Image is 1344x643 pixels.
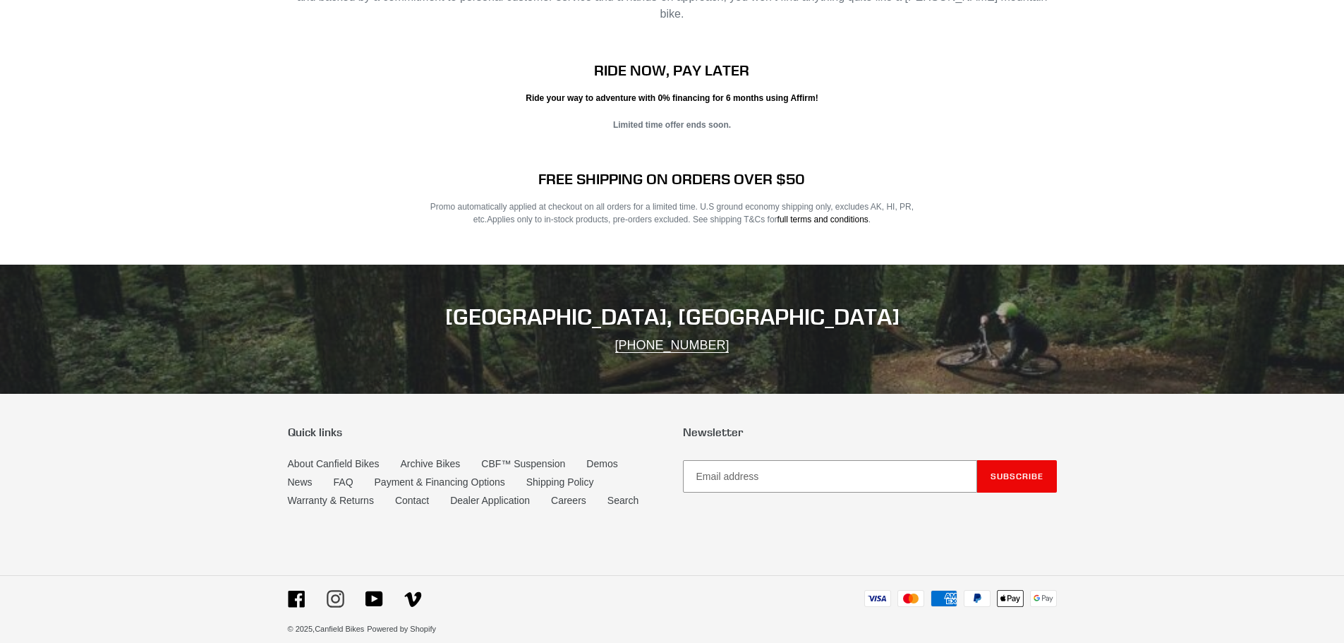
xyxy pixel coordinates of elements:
[419,170,925,188] h2: FREE SHIPPING ON ORDERS OVER $50
[526,476,594,488] a: Shipping Policy
[683,426,1057,439] p: Newsletter
[991,471,1043,481] span: Subscribe
[375,476,505,488] a: Payment & Financing Options
[613,120,731,130] strong: Limited time offer ends soon.
[395,495,429,506] a: Contact
[419,200,925,226] p: Promo automatically applied at checkout on all orders for a limited time. U.S ground economy ship...
[367,625,436,633] a: Powered by Shopify
[288,304,1057,330] h2: [GEOGRAPHIC_DATA], [GEOGRAPHIC_DATA]
[288,458,380,469] a: About Canfield Bikes
[526,93,818,103] strong: Ride your way to adventure with 0% financing for 6 months using Affirm!
[777,215,868,224] a: full terms and conditions
[288,625,365,633] small: © 2025,
[288,476,313,488] a: News
[615,338,729,353] a: [PHONE_NUMBER]
[419,61,925,79] h2: RIDE NOW, PAY LATER
[683,460,977,493] input: Email address
[977,460,1057,493] button: Subscribe
[551,495,586,506] a: Careers
[334,476,353,488] a: FAQ
[481,458,565,469] a: CBF™ Suspension
[450,495,530,506] a: Dealer Application
[315,625,364,633] a: Canfield Bikes
[607,495,638,506] a: Search
[288,426,662,439] p: Quick links
[288,495,374,506] a: Warranty & Returns
[586,458,617,469] a: Demos
[400,458,460,469] a: Archive Bikes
